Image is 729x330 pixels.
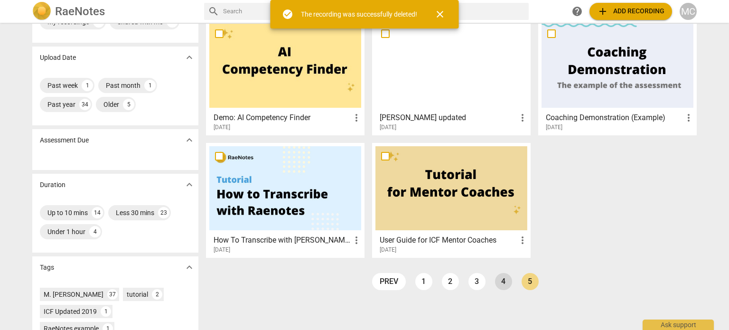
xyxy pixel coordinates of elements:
[101,306,111,317] div: 1
[116,208,154,217] div: Less 30 mins
[47,100,75,109] div: Past year
[372,273,406,290] a: prev
[184,52,195,63] span: expand_more
[589,3,672,20] button: Upload
[380,112,517,123] h3: Klimczak, Colleen COC updated
[32,2,51,21] img: Logo
[47,81,78,90] div: Past week
[89,226,101,237] div: 4
[184,179,195,190] span: expand_more
[375,24,527,131] a: [PERSON_NAME] updated[DATE]
[214,235,351,246] h3: How To Transcribe with RaeNotes
[643,320,714,330] div: Ask support
[79,99,91,110] div: 34
[597,6,608,17] span: add
[569,3,586,20] a: Help
[495,273,512,290] a: Page 4
[103,100,119,109] div: Older
[380,246,396,254] span: [DATE]
[429,3,451,26] button: Close
[517,235,528,246] span: more_vert
[571,6,583,17] span: help
[182,260,196,274] button: Show more
[127,290,148,299] div: tutorial
[47,227,85,236] div: Under 1 hour
[123,99,134,110] div: 5
[415,273,432,290] a: Page 1
[214,123,230,132] span: [DATE]
[209,146,361,254] a: How To Transcribe with [PERSON_NAME][DATE]
[209,24,361,131] a: Demo: AI Competency Finder[DATE]
[683,112,694,123] span: more_vert
[182,178,196,192] button: Show more
[597,6,664,17] span: Add recording
[144,80,156,91] div: 1
[55,5,105,18] h2: RaeNotes
[82,80,93,91] div: 1
[107,289,118,300] div: 37
[680,3,697,20] button: MC
[40,135,89,145] p: Assessment Due
[375,146,527,254] a: User Guide for ICF Mentor Coaches[DATE]
[351,235,362,246] span: more_vert
[380,123,396,132] span: [DATE]
[182,133,196,147] button: Show more
[351,112,362,123] span: more_vert
[184,262,195,273] span: expand_more
[542,24,693,131] a: Coaching Demonstration (Example)[DATE]
[214,112,351,123] h3: Demo: AI Competency Finder
[468,273,486,290] a: Page 3
[282,9,293,20] span: check_circle
[301,9,417,19] div: The recording was successfully deleted!
[434,9,446,20] span: close
[546,123,562,132] span: [DATE]
[214,246,230,254] span: [DATE]
[92,207,103,218] div: 14
[106,81,140,90] div: Past month
[40,180,65,190] p: Duration
[32,2,196,21] a: LogoRaeNotes
[208,6,219,17] span: search
[442,273,459,290] a: Page 2
[40,263,54,273] p: Tags
[223,4,525,19] input: Search
[380,235,517,246] h3: User Guide for ICF Mentor Coaches
[517,112,528,123] span: more_vert
[40,53,76,63] p: Upload Date
[44,307,97,316] div: ICF Updated 2019
[182,50,196,65] button: Show more
[546,112,683,123] h3: Coaching Demonstration (Example)
[522,273,539,290] a: Page 5 is your current page
[152,289,162,300] div: 2
[184,134,195,146] span: expand_more
[158,207,169,218] div: 23
[47,208,88,217] div: Up to 10 mins
[44,290,103,299] div: M. [PERSON_NAME]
